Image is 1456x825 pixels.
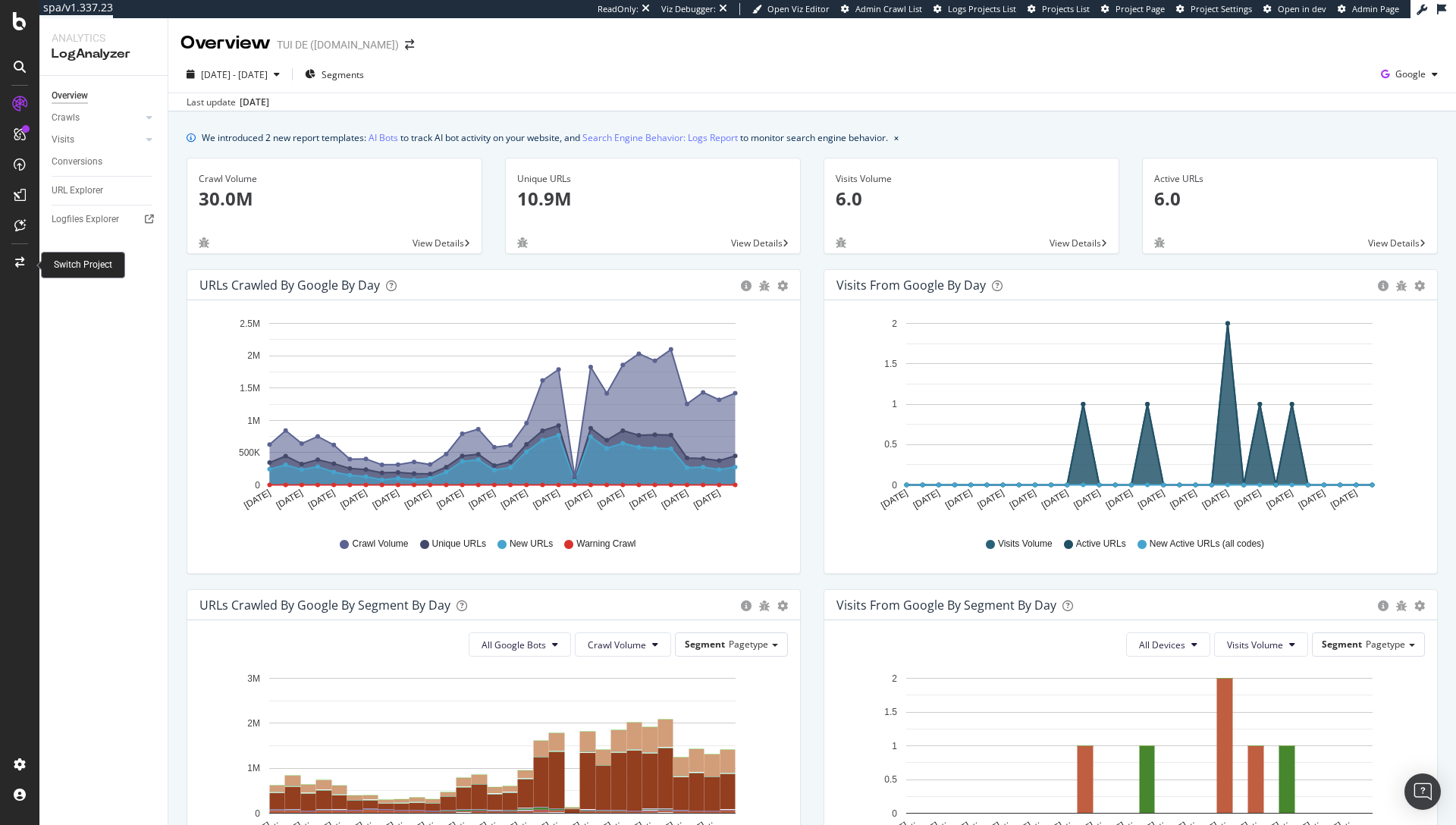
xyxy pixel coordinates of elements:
[1072,488,1102,511] text: [DATE]
[943,488,974,511] text: [DATE]
[247,673,260,684] text: 3M
[255,480,260,491] text: 0
[841,3,922,15] a: Admin Crawl List
[517,237,528,248] div: bug
[1338,3,1399,15] a: Admin Page
[1227,638,1283,651] span: Visits Volume
[741,281,752,291] div: circle-info
[934,3,1016,15] a: Logs Projects List
[998,538,1053,551] span: Visits Volume
[884,707,897,717] text: 1.5
[836,186,1107,212] p: 6.0
[1395,67,1426,80] span: Google
[277,37,399,52] div: TUI DE ([DOMAIN_NAME])
[892,673,897,684] text: 2
[731,237,783,249] span: View Details
[405,39,414,50] div: arrow-right-arrow-left
[467,488,497,511] text: [DATE]
[598,3,639,15] div: ReadOnly:
[660,488,690,511] text: [DATE]
[1232,488,1263,511] text: [DATE]
[836,172,1107,186] div: Visits Volume
[628,488,658,511] text: [DATE]
[777,601,788,611] div: gear
[52,183,103,199] div: URL Explorer
[892,399,897,409] text: 1
[199,237,209,248] div: bug
[201,68,268,81] span: [DATE] - [DATE]
[759,281,770,291] div: bug
[661,3,716,15] div: Viz Debugger:
[202,130,888,146] div: We introduced 2 new report templates: to track AI bot activity on your website, and to monitor se...
[836,312,1420,523] svg: A chart.
[975,488,1006,511] text: [DATE]
[199,278,380,293] div: URLs Crawled by Google by day
[306,488,337,511] text: [DATE]
[1404,773,1441,810] div: Open Intercom Messenger
[240,318,260,329] text: 2.5M
[1263,3,1326,15] a: Open in dev
[52,30,155,45] div: Analytics
[1278,3,1326,14] span: Open in dev
[1154,186,1426,212] p: 6.0
[890,127,902,149] button: close banner
[1028,3,1090,15] a: Projects List
[199,186,470,212] p: 30.0M
[1050,237,1101,249] span: View Details
[1414,601,1425,611] div: gear
[1200,488,1231,511] text: [DATE]
[247,764,260,774] text: 1M
[582,130,738,146] a: Search Engine Behavior: Logs Report
[692,488,722,511] text: [DATE]
[499,488,529,511] text: [DATE]
[892,480,897,491] text: 0
[1136,488,1166,511] text: [DATE]
[1040,488,1070,511] text: [DATE]
[52,45,155,63] div: LogAnalyzer
[52,212,119,227] div: Logfiles Explorer
[187,130,1438,146] div: info banner
[1191,3,1252,14] span: Project Settings
[531,488,561,511] text: [DATE]
[517,186,789,212] p: 10.9M
[879,488,909,511] text: [DATE]
[510,538,553,551] span: New URLs
[1168,488,1198,511] text: [DATE]
[52,88,88,104] div: Overview
[242,488,272,511] text: [DATE]
[1076,538,1126,551] span: Active URLs
[563,488,594,511] text: [DATE]
[1214,632,1308,657] button: Visits Volume
[482,638,546,651] span: All Google Bots
[52,154,102,170] div: Conversions
[199,598,450,613] div: URLs Crawled by Google By Segment By Day
[1265,488,1295,511] text: [DATE]
[729,638,768,651] span: Pagetype
[322,68,364,81] span: Segments
[52,132,142,148] a: Visits
[912,488,942,511] text: [DATE]
[575,632,671,657] button: Crawl Volume
[1176,3,1252,15] a: Project Settings
[759,601,770,611] div: bug
[517,172,789,186] div: Unique URLs
[1116,3,1165,14] span: Project Page
[1126,632,1210,657] button: All Devices
[892,741,897,751] text: 1
[884,359,897,369] text: 1.5
[1322,638,1362,651] span: Segment
[52,132,74,148] div: Visits
[199,312,783,523] svg: A chart.
[588,638,646,651] span: Crawl Volume
[1375,62,1444,86] button: Google
[1150,538,1264,551] span: New Active URLs (all codes)
[1366,638,1405,651] span: Pagetype
[836,237,846,248] div: bug
[1378,601,1389,611] div: circle-info
[180,62,286,86] button: [DATE] - [DATE]
[1104,488,1134,511] text: [DATE]
[199,172,470,186] div: Crawl Volume
[255,808,260,819] text: 0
